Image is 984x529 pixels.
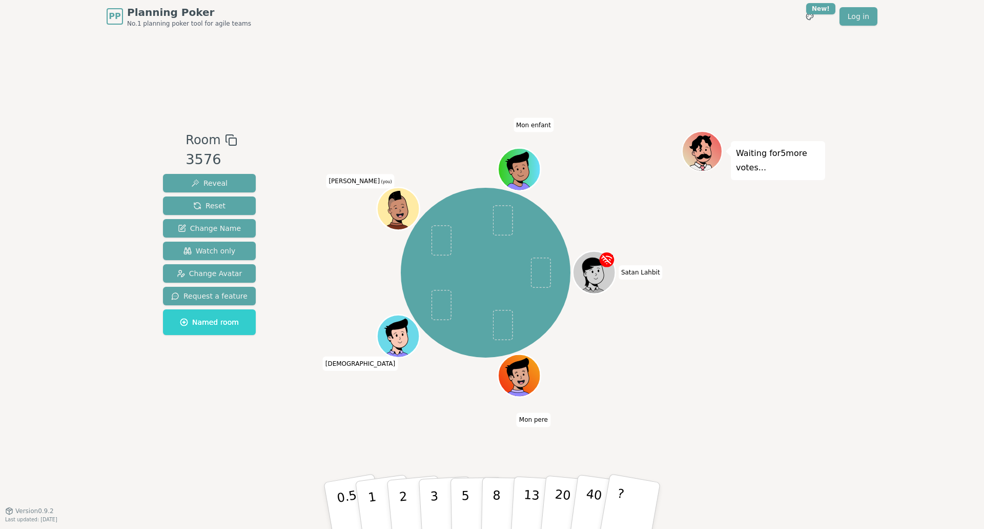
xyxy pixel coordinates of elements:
[186,131,220,149] span: Room
[163,309,256,335] button: Named room
[127,5,251,19] span: Planning Poker
[186,149,237,170] div: 3576
[127,19,251,28] span: No.1 planning poker tool for agile teams
[107,5,251,28] a: PPPlanning PokerNo.1 planning poker tool for agile teams
[171,291,248,301] span: Request a feature
[736,146,820,175] p: Waiting for 5 more votes...
[193,201,225,211] span: Reset
[109,10,120,23] span: PP
[183,246,236,256] span: Watch only
[163,174,256,192] button: Reveal
[177,268,242,279] span: Change Avatar
[191,178,228,188] span: Reveal
[5,507,54,515] button: Version0.9.2
[806,3,835,14] div: New!
[380,180,392,185] span: (you)
[5,517,57,522] span: Last updated: [DATE]
[163,242,256,260] button: Watch only
[514,118,553,132] span: Click to change your name
[163,219,256,238] button: Change Name
[163,264,256,283] button: Change Avatar
[180,317,239,327] span: Named room
[323,357,398,371] span: Click to change your name
[619,265,663,280] span: Click to change your name
[801,7,819,26] button: New!
[163,197,256,215] button: Reset
[163,287,256,305] button: Request a feature
[517,413,550,427] span: Click to change your name
[326,174,394,189] span: Click to change your name
[839,7,877,26] a: Log in
[15,507,54,515] span: Version 0.9.2
[378,189,418,229] button: Click to change your avatar
[178,223,241,233] span: Change Name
